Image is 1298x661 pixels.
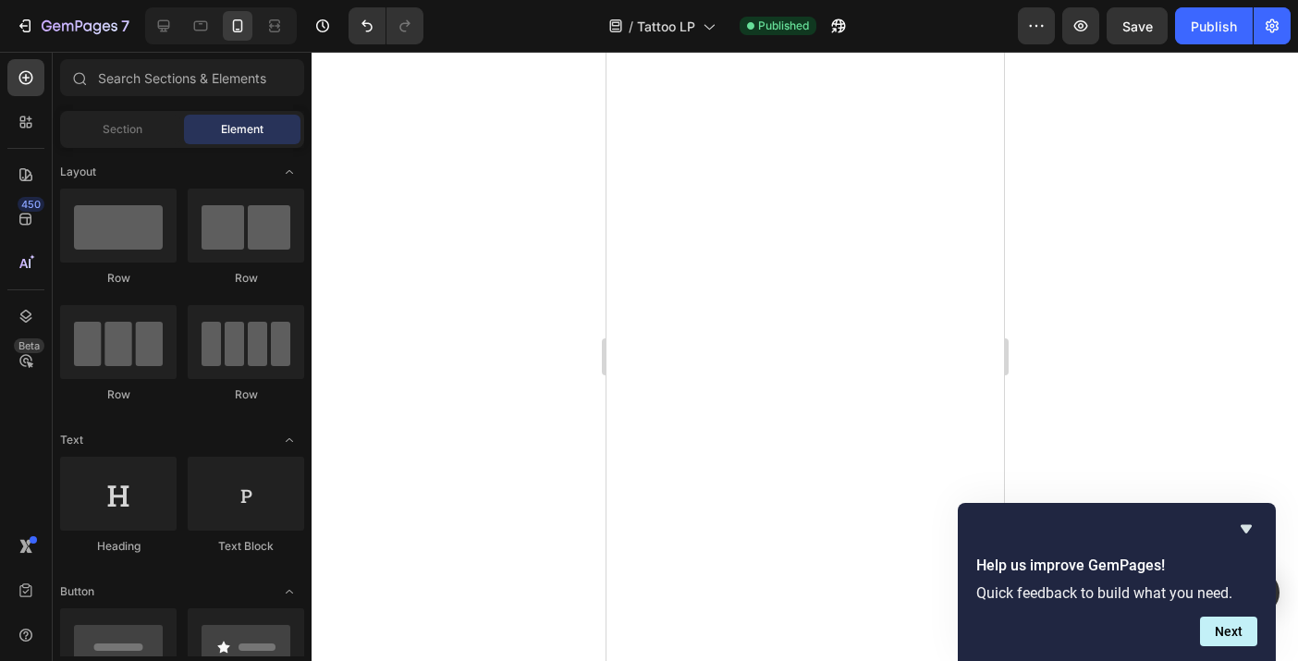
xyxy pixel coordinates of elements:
span: Element [221,121,263,138]
span: Toggle open [275,425,304,455]
div: Text Block [188,538,304,555]
span: Section [103,121,142,138]
span: Save [1122,18,1153,34]
span: / [629,17,633,36]
iframe: Design area [606,52,1004,661]
div: Publish [1191,17,1237,36]
div: 450 [18,197,44,212]
p: 7 [121,15,129,37]
div: Row [60,386,177,403]
span: Layout [60,164,96,180]
span: Published [758,18,809,34]
div: Heading [60,538,177,555]
p: Quick feedback to build what you need. [976,584,1257,602]
button: Hide survey [1235,518,1257,540]
button: Save [1107,7,1168,44]
h2: Help us improve GemPages! [976,555,1257,577]
span: Toggle open [275,157,304,187]
span: Text [60,432,83,448]
div: Undo/Redo [349,7,423,44]
span: Button [60,583,94,600]
div: Row [188,386,304,403]
div: Row [188,270,304,287]
button: Publish [1175,7,1253,44]
input: Search Sections & Elements [60,59,304,96]
button: 7 [7,7,138,44]
div: Beta [14,338,44,353]
span: Toggle open [275,577,304,606]
div: Help us improve GemPages! [976,518,1257,646]
span: Tattoo LP [637,17,695,36]
div: Row [60,270,177,287]
button: Next question [1200,617,1257,646]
